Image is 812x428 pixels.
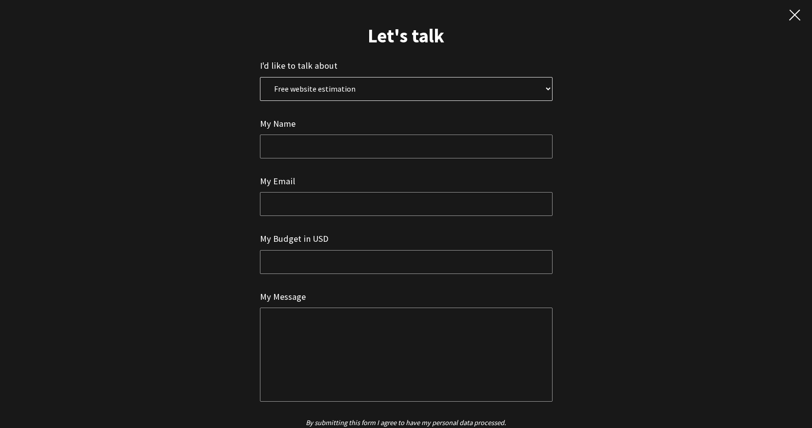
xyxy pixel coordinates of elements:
label: My Email [260,174,295,188]
h2: Let's talk [260,24,553,47]
label: My Message [260,290,306,304]
label: My Budget in USD [260,232,329,246]
label: I'd like to talk about [260,58,337,73]
label: My Name [260,117,296,131]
